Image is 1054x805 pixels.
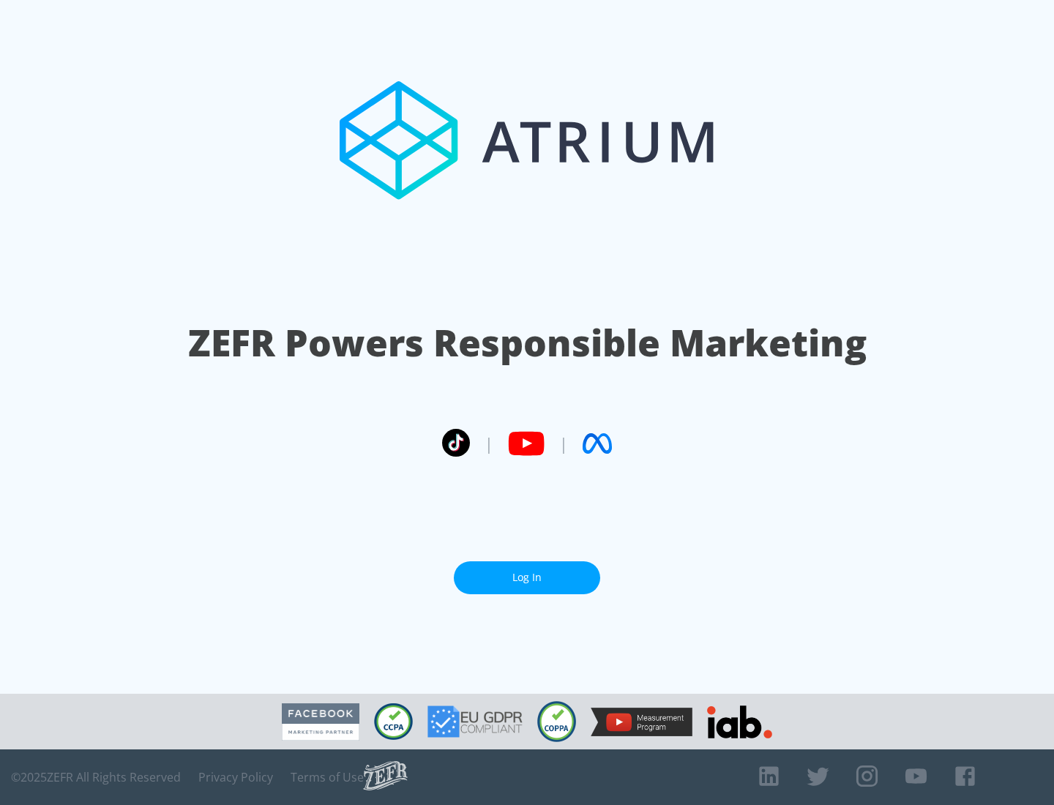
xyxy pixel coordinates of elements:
img: IAB [707,705,772,738]
a: Terms of Use [291,770,364,785]
span: © 2025 ZEFR All Rights Reserved [11,770,181,785]
img: YouTube Measurement Program [591,708,692,736]
img: GDPR Compliant [427,705,523,738]
img: COPPA Compliant [537,701,576,742]
img: CCPA Compliant [374,703,413,740]
span: | [485,433,493,454]
h1: ZEFR Powers Responsible Marketing [188,318,867,368]
a: Privacy Policy [198,770,273,785]
span: | [559,433,568,454]
img: Facebook Marketing Partner [282,703,359,741]
a: Log In [454,561,600,594]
